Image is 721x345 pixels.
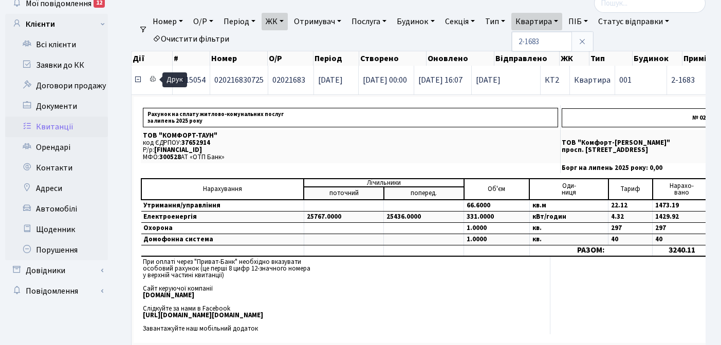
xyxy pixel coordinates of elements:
b: [URL][DOMAIN_NAME][DOMAIN_NAME] [143,311,263,320]
span: 37652914 [181,138,210,147]
a: Будинок [393,13,438,30]
a: Статус відправки [594,13,673,30]
th: Оновлено [427,51,494,66]
a: ПІБ [564,13,592,30]
td: Нарахування [141,179,304,200]
td: кв. [529,223,608,234]
td: кв. [529,234,608,245]
td: 40 [608,234,653,245]
td: При оплаті через "Приват-Банк" необхідно вказувати особовий рахунок (це перші 8 цифр 12-значного ... [141,257,550,334]
th: Період [313,51,359,66]
th: Будинок [633,51,682,66]
span: 020216830725 [214,74,264,86]
td: поперед. [384,187,464,200]
td: 297 [608,223,653,234]
th: Номер [210,51,268,66]
th: Дії [132,51,173,66]
a: Квартира [511,13,562,30]
a: Заявки до КК [5,55,108,75]
th: Тип [589,51,633,66]
a: Всі клієнти [5,34,108,55]
p: ТОВ "КОМФОРТ-ТАУН" [143,132,558,139]
a: Очистити фільтри [149,30,233,48]
p: Рахунок на сплату житлово-комунальних послуг за липень 2025 року [143,108,558,127]
a: Документи [5,96,108,117]
a: Договори продажу [5,75,108,96]
a: Отримувач [290,13,345,30]
td: Тариф [608,179,653,200]
span: КТ2 [545,76,565,84]
td: 1473.19 [653,200,711,212]
span: 300528 [159,152,181,162]
b: [DOMAIN_NAME] [143,291,194,300]
span: [DATE] 16:07 [418,74,463,86]
a: Повідомлення [5,281,108,301]
a: Тип [481,13,509,30]
td: 297 [653,223,711,234]
td: кВт/годин [529,212,608,223]
a: ЖК [262,13,288,30]
p: код ЄДРПОУ: [143,140,558,146]
td: 25436.0000 [384,212,464,223]
th: # [173,51,210,66]
span: [FINANCIAL_ID] [154,145,202,155]
td: 1429.92 [653,212,711,223]
th: Створено [359,51,427,66]
span: [DATE] [476,76,536,84]
a: Автомобілі [5,199,108,219]
span: [DATE] [318,74,343,86]
td: Нарахо- вано [653,179,711,200]
a: Порушення [5,240,108,260]
a: Квитанції [5,117,108,137]
td: Електроенергія [141,212,304,223]
a: Довідники [5,260,108,281]
span: [DATE] 00:00 [363,74,407,86]
a: Адреси [5,178,108,199]
a: Контакти [5,158,108,178]
td: РАЗОМ: [529,245,652,256]
th: Відправлено [494,51,560,66]
span: 001 [619,74,632,86]
p: Р/р: [143,147,558,154]
td: Оди- ниця [529,179,608,200]
a: Щоденник [5,219,108,240]
td: Домофонна система [141,234,304,245]
td: 66.6000 [464,200,530,212]
a: Номер [149,13,187,30]
td: Охорона [141,223,304,234]
td: 22.12 [608,200,653,212]
div: Друк [162,72,187,87]
td: 1.0000 [464,234,530,245]
td: 4.32 [608,212,653,223]
a: Послуга [347,13,391,30]
td: кв.м [529,200,608,212]
a: Клієнти [5,14,108,34]
a: Орендарі [5,137,108,158]
span: Квартира [574,74,611,86]
td: 40 [653,234,711,245]
th: ЖК [560,51,589,66]
td: 1.0000 [464,223,530,234]
td: 3240.11 [653,245,711,256]
td: Утримання/управління [141,200,304,212]
th: О/Р [268,51,313,66]
td: 331.0000 [464,212,530,223]
p: МФО: АТ «ОТП Банк» [143,154,558,161]
span: 02021683 [272,74,305,86]
td: 25767.0000 [304,212,384,223]
td: Лічильники [304,179,464,187]
a: Період [219,13,260,30]
a: Секція [441,13,479,30]
a: О/Р [189,13,217,30]
td: Об'єм [464,179,530,200]
td: поточний [304,187,384,200]
span: 3315054 [177,74,206,86]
